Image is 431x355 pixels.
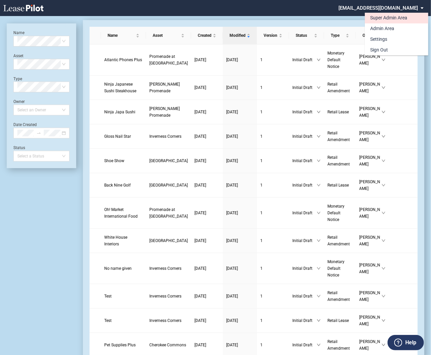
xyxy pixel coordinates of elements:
button: Help [388,335,424,350]
div: Admin Area [370,25,394,32]
div: Settings [370,36,387,43]
label: Help [405,338,416,347]
div: Super Admin Area [370,15,407,21]
div: Sign Out [370,47,388,53]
